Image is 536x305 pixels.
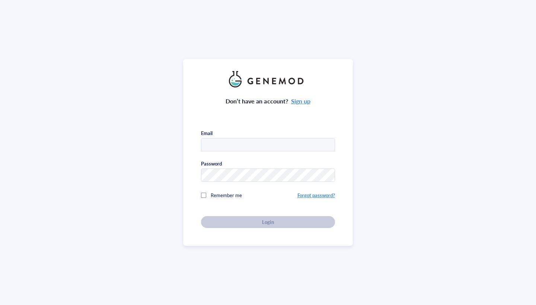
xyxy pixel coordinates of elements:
[201,160,222,167] div: Password
[291,97,310,105] a: Sign up
[297,192,335,199] a: Forgot password?
[229,71,307,87] img: genemod_logo_light-BcqUzbGq.png
[226,96,310,106] div: Don’t have an account?
[211,192,242,199] span: Remember me
[201,130,213,137] div: Email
